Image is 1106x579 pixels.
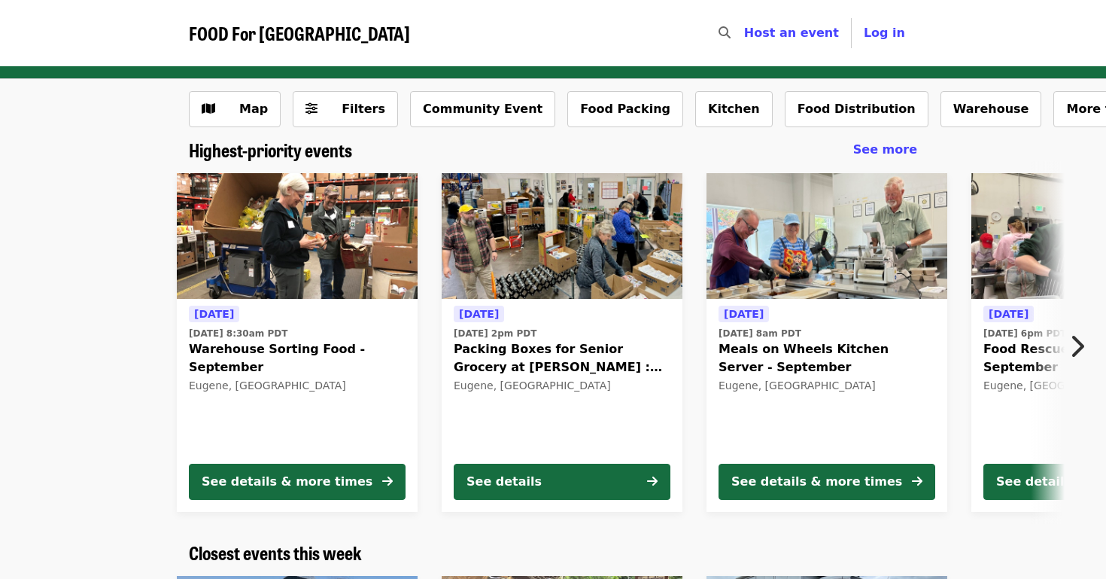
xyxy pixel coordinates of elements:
[719,379,935,392] div: Eugene, [GEOGRAPHIC_DATA]
[785,91,928,127] button: Food Distribution
[719,464,935,500] button: See details & more times
[177,173,418,512] a: See details for "Warehouse Sorting Food - September"
[864,26,905,40] span: Log in
[177,542,929,564] div: Closest events this week
[189,91,281,127] button: Show map view
[940,91,1042,127] button: Warehouse
[194,308,234,320] span: [DATE]
[454,379,670,392] div: Eugene, [GEOGRAPHIC_DATA]
[1056,325,1106,367] button: Next item
[442,173,682,300] img: Packing Boxes for Senior Grocery at Bailey Hill : September organized by FOOD For Lane County
[706,173,947,512] a: See details for "Meals on Wheels Kitchen Server - September"
[189,539,362,565] span: Closest events this week
[382,474,393,489] i: arrow-right icon
[202,102,215,116] i: map icon
[410,91,555,127] button: Community Event
[293,91,398,127] button: Filters (0 selected)
[459,308,499,320] span: [DATE]
[466,473,542,491] div: See details
[189,379,406,392] div: Eugene, [GEOGRAPHIC_DATA]
[853,141,917,159] a: See more
[852,18,917,48] button: Log in
[647,474,658,489] i: arrow-right icon
[202,473,372,491] div: See details & more times
[454,340,670,376] span: Packing Boxes for Senior Grocery at [PERSON_NAME] : September
[342,102,385,116] span: Filters
[740,15,752,51] input: Search
[853,142,917,157] span: See more
[719,26,731,40] i: search icon
[1069,332,1084,361] i: chevron-right icon
[177,139,929,161] div: Highest-priority events
[442,173,682,512] a: See details for "Packing Boxes for Senior Grocery at Bailey Hill : September"
[695,91,773,127] button: Kitchen
[912,474,922,489] i: arrow-right icon
[189,23,410,44] a: FOOD For [GEOGRAPHIC_DATA]
[239,102,268,116] span: Map
[706,173,947,300] img: Meals on Wheels Kitchen Server - September organized by FOOD For Lane County
[189,542,362,564] a: Closest events this week
[189,327,287,340] time: [DATE] 8:30am PDT
[719,340,935,376] span: Meals on Wheels Kitchen Server - September
[189,340,406,376] span: Warehouse Sorting Food - September
[731,473,902,491] div: See details & more times
[189,464,406,500] button: See details & more times
[189,139,352,161] a: Highest-priority events
[454,464,670,500] button: See details
[177,173,418,300] img: Warehouse Sorting Food - September organized by FOOD For Lane County
[305,102,318,116] i: sliders-h icon
[983,327,1066,340] time: [DATE] 6pm PDT
[719,327,801,340] time: [DATE] 8am PDT
[567,91,683,127] button: Food Packing
[989,308,1029,320] span: [DATE]
[189,136,352,163] span: Highest-priority events
[724,308,764,320] span: [DATE]
[189,20,410,46] span: FOOD For [GEOGRAPHIC_DATA]
[454,327,536,340] time: [DATE] 2pm PDT
[744,26,839,40] a: Host an event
